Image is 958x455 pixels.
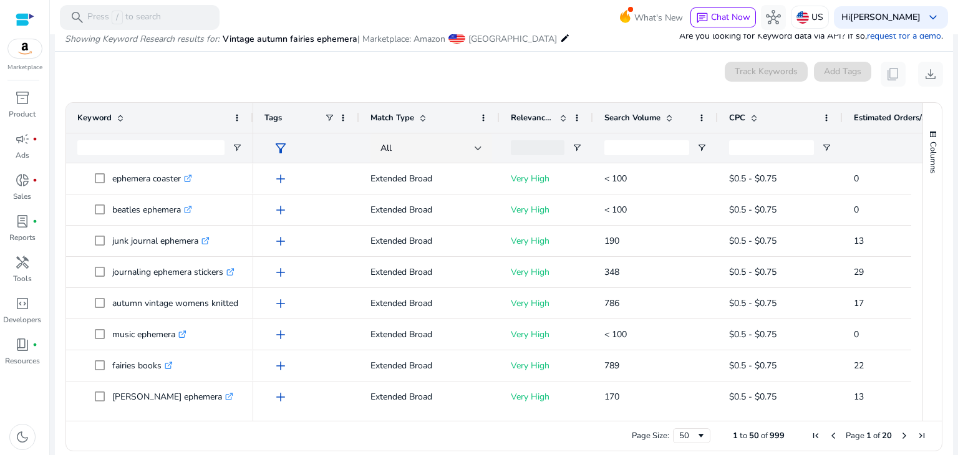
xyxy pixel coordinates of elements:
span: keyboard_arrow_down [926,10,941,25]
span: Relevance Score [511,112,554,123]
span: Tags [264,112,282,123]
span: $0.5 - $0.75 [729,173,777,184]
input: Keyword Filter Input [77,140,225,155]
div: Previous Page [828,431,838,441]
p: fairies books [112,353,173,378]
p: Very High [511,197,582,223]
span: add [273,203,288,218]
span: Estimated Orders/Month [854,112,929,123]
span: 170 [604,391,619,403]
p: music ephemera [112,322,186,347]
p: Very High [511,290,582,316]
span: Keyword [77,112,112,123]
p: Ads [16,150,29,161]
p: Very High [511,166,582,191]
p: Tools [13,273,32,284]
span: Page [846,430,864,441]
span: CPC [729,112,745,123]
span: hub [766,10,781,25]
p: autumn vintage womens knitted sweater [112,290,283,316]
i: Showing Keyword Research results for: [65,33,220,45]
span: All [380,142,392,154]
span: 0 [854,204,859,216]
span: 0 [854,173,859,184]
p: [PERSON_NAME] ephemera [112,384,233,410]
p: Extended Broad [370,384,488,410]
span: of [873,430,880,441]
span: < 100 [604,204,627,216]
input: Search Volume Filter Input [604,140,689,155]
p: Very High [511,384,582,410]
span: lab_profile [15,214,30,229]
p: Marketplace [7,63,42,72]
span: fiber_manual_record [32,136,37,141]
span: $0.5 - $0.75 [729,235,777,247]
p: Extended Broad [370,290,488,316]
span: 1 [733,430,738,441]
p: Product [9,108,36,120]
span: 348 [604,266,619,278]
span: search [70,10,85,25]
p: journaling ephemera stickers [112,259,235,285]
span: filter_alt [273,141,288,156]
b: [PERSON_NAME] [850,11,921,23]
span: Columns [927,141,939,173]
p: Reports [9,232,36,243]
button: Open Filter Menu [572,143,582,153]
button: hub [761,5,786,30]
span: add [273,296,288,311]
p: Extended Broad [370,228,488,254]
span: inventory_2 [15,90,30,105]
p: Extended Broad [370,259,488,285]
span: fiber_manual_record [32,178,37,183]
span: 786 [604,297,619,309]
span: Match Type [370,112,414,123]
button: chatChat Now [690,7,756,27]
p: Hi [841,13,921,22]
span: 0 [854,328,859,340]
span: add [273,390,288,405]
div: 50 [679,430,696,441]
p: Developers [3,314,41,325]
p: Extended Broad [370,322,488,347]
input: CPC Filter Input [729,140,814,155]
span: 13 [854,235,864,247]
span: 29 [854,266,864,278]
span: < 100 [604,173,627,184]
p: Very High [511,353,582,378]
p: Press to search [87,11,161,24]
p: Extended Broad [370,166,488,191]
p: Extended Broad [370,353,488,378]
button: Open Filter Menu [232,143,242,153]
p: US [811,6,823,28]
p: ephemera coaster [112,166,192,191]
span: download [923,67,938,82]
p: Resources [5,355,40,366]
div: Page Size: [632,430,669,441]
img: us.svg [796,11,809,24]
span: What's New [634,7,683,29]
div: First Page [811,431,821,441]
span: 50 [749,430,759,441]
span: 1 [866,430,871,441]
span: $0.5 - $0.75 [729,266,777,278]
span: donut_small [15,173,30,188]
span: 789 [604,360,619,371]
p: Extended Broad [370,197,488,223]
div: Last Page [917,431,927,441]
p: Very High [511,228,582,254]
span: dark_mode [15,429,30,444]
span: 20 [882,430,892,441]
span: / [112,11,123,24]
span: 22 [854,360,864,371]
div: Page Size [673,428,710,443]
p: beatles ephemera [112,197,192,223]
span: add [273,358,288,373]
span: fiber_manual_record [32,219,37,224]
span: Vintage autumn fairies ephemera [223,33,357,45]
span: $0.5 - $0.75 [729,391,777,403]
span: add [273,265,288,280]
div: Next Page [899,431,909,441]
span: 190 [604,235,619,247]
span: code_blocks [15,296,30,311]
